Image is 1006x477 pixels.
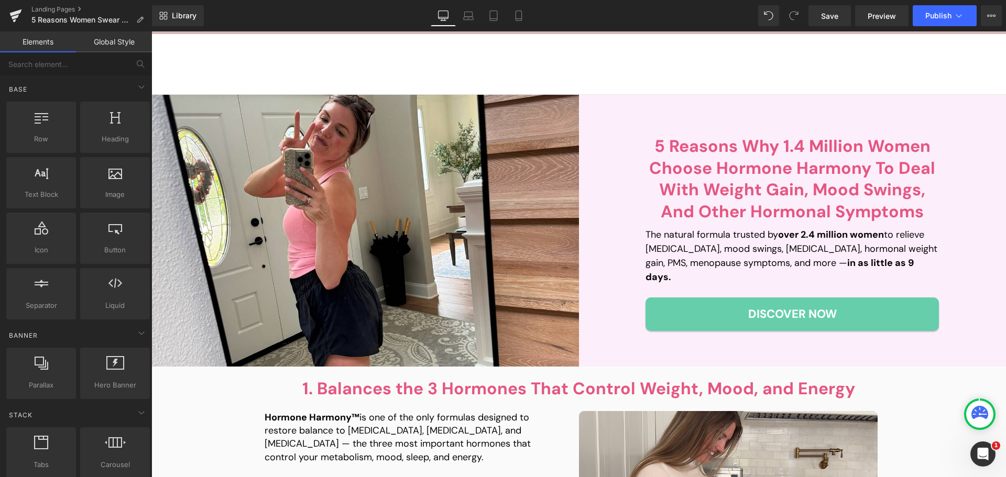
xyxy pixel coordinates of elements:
[31,16,132,24] span: 5 Reasons Women Swear by Hormone Harmony™
[9,134,73,145] span: Row
[868,10,896,21] span: Preview
[597,273,685,292] span: Discover Now
[9,300,73,311] span: Separator
[113,380,412,432] p: is one of the only formulas designed to restore balance to [MEDICAL_DATA], [MEDICAL_DATA], and [M...
[992,441,1000,450] span: 1
[925,12,952,20] span: Publish
[83,134,147,145] span: Heading
[83,245,147,256] span: Button
[83,380,147,391] span: Hero Banner
[83,189,147,200] span: Image
[83,459,147,470] span: Carousel
[113,346,742,369] h2: 1. Balances the 3 Hormones That Control Weight, Mood, and Energy
[456,5,481,26] a: Laptop
[758,5,779,26] button: Undo
[8,84,28,94] span: Base
[855,5,909,26] a: Preview
[821,10,838,21] span: Save
[783,5,804,26] button: Redo
[8,330,39,340] span: Banner
[9,245,73,256] span: Icon
[9,380,73,391] span: Parallax
[481,5,506,26] a: Tablet
[113,380,208,392] strong: Hormone Harmony™
[9,189,73,200] span: Text Block
[83,300,147,311] span: Liquid
[627,197,732,209] strong: over 2.4 million women
[9,459,73,470] span: Tabs
[494,196,788,253] p: The natural formula trusted by to relieve [MEDICAL_DATA], mood swings, [MEDICAL_DATA], hormonal w...
[76,31,152,52] a: Global Style
[506,5,531,26] a: Mobile
[498,104,784,191] b: 5 Reasons Why 1.4 Million Women Choose Hormone Harmony To Deal With Weight Gain, Mood Swings, And...
[31,5,152,14] a: Landing Pages
[152,5,204,26] a: New Library
[970,441,996,467] iframe: Intercom live chat
[8,410,34,420] span: Stack
[172,11,196,20] span: Library
[981,5,1002,26] button: More
[431,5,456,26] a: Desktop
[494,266,788,299] a: Discover Now
[913,5,977,26] button: Publish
